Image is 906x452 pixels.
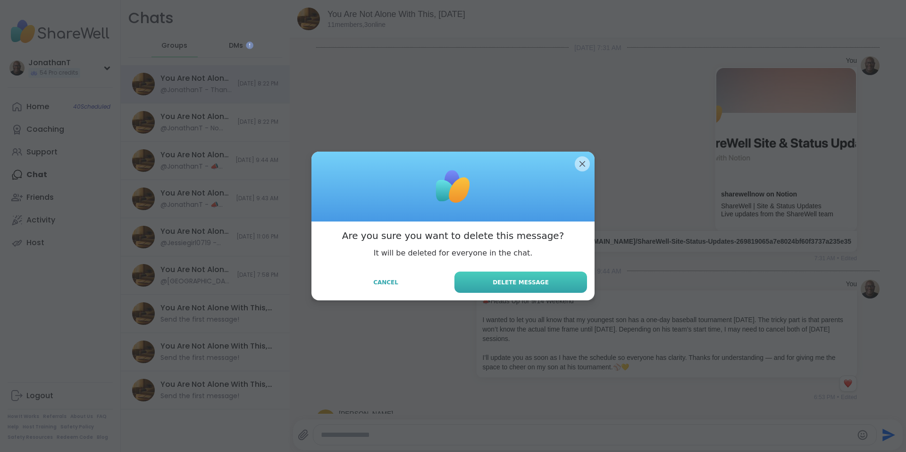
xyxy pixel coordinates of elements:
[319,273,453,292] button: Cancel
[374,248,533,258] p: It will be deleted for everyone in the chat.
[246,42,253,49] iframe: Spotlight
[454,272,587,293] button: Delete Message
[429,163,477,210] img: ShareWell Logomark
[342,229,564,242] h3: Are you sure you want to delete this message?
[493,278,549,287] span: Delete Message
[373,278,398,287] span: Cancel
